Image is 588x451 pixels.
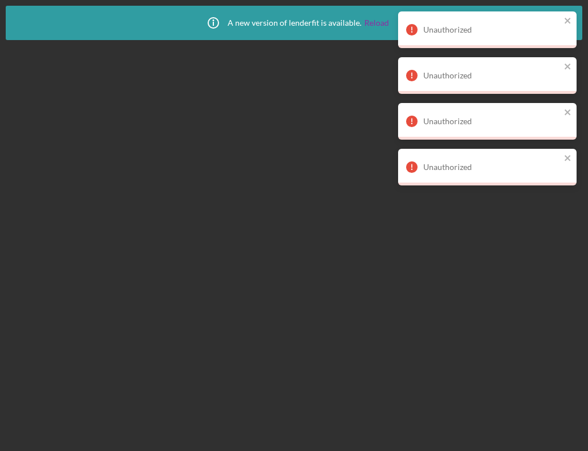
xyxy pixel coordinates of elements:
button: close [564,108,572,118]
div: A new version of lenderfit is available. [199,9,389,37]
a: Reload [364,18,389,27]
div: Unauthorized [423,71,561,80]
button: close [564,153,572,164]
div: Unauthorized [423,117,561,126]
button: close [564,16,572,27]
button: close [564,62,572,73]
div: Unauthorized [423,163,561,172]
div: Unauthorized [423,25,561,34]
